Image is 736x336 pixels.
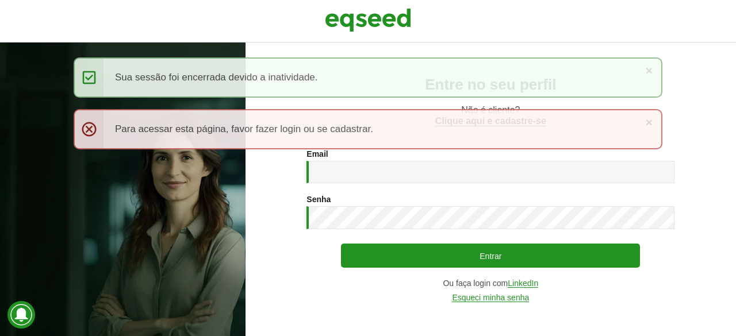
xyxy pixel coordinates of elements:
[306,279,674,288] div: Ou faça login com
[646,64,653,76] a: ×
[306,195,331,203] label: Senha
[646,116,653,128] a: ×
[74,57,662,98] div: Sua sessão foi encerrada devido a inatividade.
[325,6,411,34] img: EqSeed Logo
[452,293,529,302] a: Esqueci minha senha
[508,279,538,288] a: LinkedIn
[341,244,640,268] button: Entrar
[74,109,662,149] div: Para acessar esta página, favor fazer login ou se cadastrar.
